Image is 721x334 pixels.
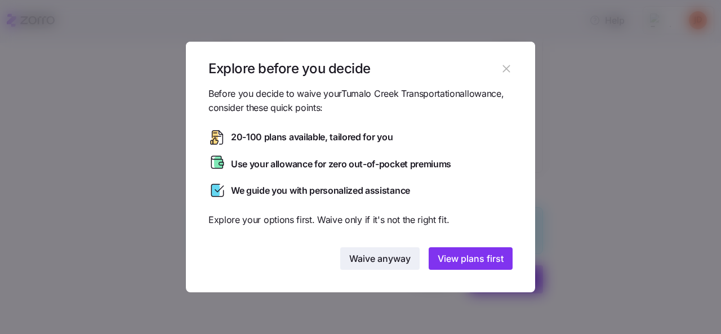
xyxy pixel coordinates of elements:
button: View plans first [429,247,513,270]
h1: Explore before you decide [208,60,497,77]
span: Explore your options first. Waive only if it's not the right fit. [208,213,513,227]
span: View plans first [438,252,504,265]
span: Before you decide to waive your Tumalo Creek Transportation allowance, consider these quick points: [208,87,513,115]
span: 20-100 plans available, tailored for you [231,130,393,144]
span: Waive anyway [349,252,411,265]
span: Use your allowance for zero out-of-pocket premiums [231,157,451,171]
button: Waive anyway [340,247,420,270]
span: We guide you with personalized assistance [231,184,410,198]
